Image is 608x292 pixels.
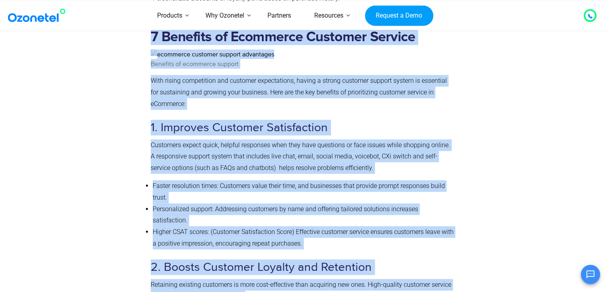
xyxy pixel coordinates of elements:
p: With rising competition and customer expectations, having a strong customer support system is ess... [151,75,454,110]
h3: 2. Boosts Customer Loyalty and Retention [151,260,454,275]
img: ecommerce customer support advantages [151,50,274,59]
p: Customers expect quick, helpful responses when they have questions or face issues while shopping ... [151,140,454,174]
a: Why Ozonetel [194,2,256,30]
img: logo_orange.svg [13,13,19,19]
div: Keywords by Traffic [88,47,135,52]
li: Personalized support: Addressing customers by name and offering tailored solutions increases sati... [153,204,454,227]
figcaption: Benefits of ecommerce support [151,59,383,69]
div: Domain Overview [30,47,72,52]
li: Faster resolution times: Customers value their time, and businesses that provide prompt responses... [153,180,454,204]
div: Domain: [DOMAIN_NAME] [21,21,88,27]
img: tab_keywords_by_traffic_grey.svg [80,46,86,53]
a: Partners [256,2,303,30]
div: v 4.0.25 [22,13,39,19]
h2: 7 Benefits of Ecommerce Customer Service [151,29,454,45]
a: Request a Demo [365,5,433,26]
li: Higher CSAT scores: (Customer Satisfaction Score) Effective customer service ensures customers le... [153,226,454,250]
img: website_grey.svg [13,21,19,27]
button: Open chat [581,265,600,284]
a: Products [146,2,194,30]
a: Resources [303,2,355,30]
img: tab_domain_overview_orange.svg [22,46,28,53]
h3: 1. Improves Customer Satisfaction [151,120,454,136]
